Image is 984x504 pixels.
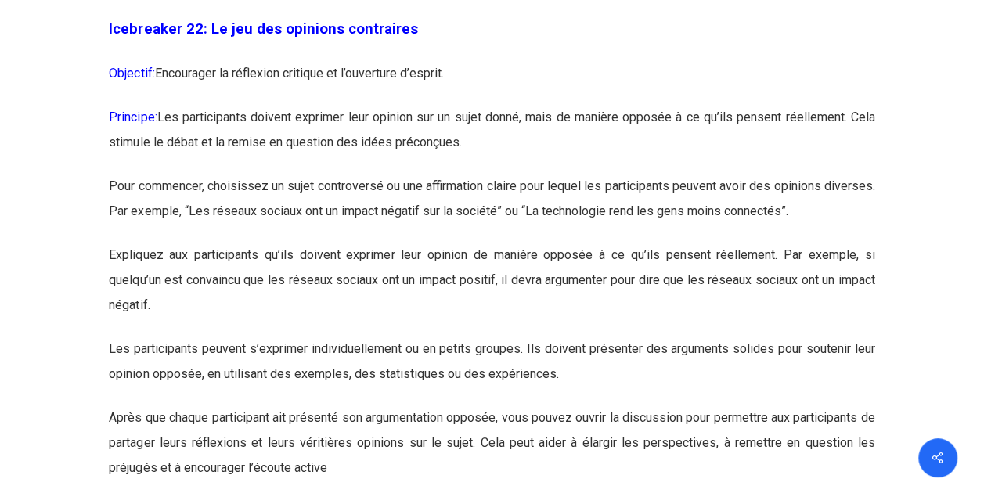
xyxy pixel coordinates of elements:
p: Après que chaque participant ait présenté son argumentation opposée, vous pouvez ouvrir la discus... [109,405,874,499]
span: Icebreaker 22: Le jeu des opinions contraires [109,20,417,38]
p: Les participants doivent exprimer leur opinion sur un sujet donné, mais de manière opposée à ce q... [109,105,874,174]
p: Expliquez aux participants qu’ils doivent exprimer leur opinion de manière opposée à ce qu’ils pe... [109,243,874,337]
span: Objectif: [109,66,154,81]
p: Pour commencer, choisissez un sujet controversé ou une affirmation claire pour lequel les partici... [109,174,874,243]
p: Encourager la réflexion critique et l’ouverture d’esprit. [109,61,874,105]
span: Principe: [109,110,157,124]
p: Les participants peuvent s’exprimer individuellement ou en petits groupes. Ils doivent présenter ... [109,337,874,405]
